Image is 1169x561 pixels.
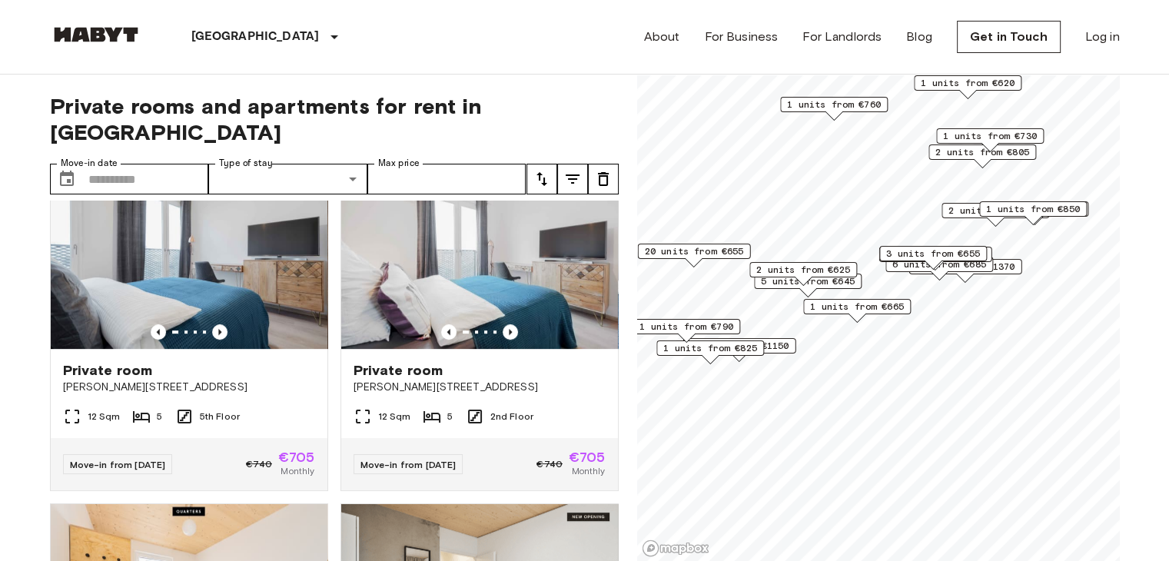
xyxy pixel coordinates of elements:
div: Map marker [754,274,862,297]
span: 1 units from €1370 [915,260,1015,274]
div: Map marker [656,340,764,364]
span: Monthly [571,464,605,478]
span: 12 Sqm [88,410,121,423]
label: Move-in date [61,157,118,170]
div: Map marker [979,201,1087,225]
div: Map marker [633,319,740,343]
span: 2nd Floor [490,410,533,423]
span: 1 units from €790 [639,320,733,334]
span: 12 Sqm [378,410,411,423]
span: €740 [536,457,563,471]
span: 5 [157,410,162,423]
div: Map marker [936,128,1044,152]
button: tune [557,164,588,194]
div: Map marker [749,262,857,286]
button: Previous image [503,324,518,340]
img: Habyt [50,27,142,42]
button: tune [588,164,619,194]
p: [GEOGRAPHIC_DATA] [191,28,320,46]
span: Move-in from [DATE] [70,459,166,470]
button: Previous image [212,324,227,340]
span: [PERSON_NAME][STREET_ADDRESS] [63,380,315,395]
img: Marketing picture of unit DE-01-008-007-04HF [51,164,327,349]
span: €740 [246,457,272,471]
span: 1 units from €665 [810,300,904,314]
div: Map marker [878,247,991,271]
span: 1 units from €1150 [689,339,789,353]
a: Get in Touch [957,21,1061,53]
span: Private room [354,361,443,380]
div: Map marker [879,246,987,270]
a: For Landlords [802,28,882,46]
button: tune [526,164,557,194]
a: Mapbox logo [642,539,709,557]
div: Map marker [942,203,1049,227]
span: 1 units from €825 [663,341,757,355]
a: Log in [1085,28,1120,46]
div: Map marker [981,201,1088,225]
div: Map marker [780,97,888,121]
a: Marketing picture of unit DE-01-008-004-05HFPrevious imagePrevious imagePrivate room[PERSON_NAME]... [340,164,619,491]
div: Map marker [908,259,1021,283]
span: 5 [447,410,453,423]
span: €705 [278,450,315,464]
div: Map marker [682,338,795,362]
span: 2 units from €805 [935,145,1029,159]
img: Marketing picture of unit DE-01-008-004-05HF [341,164,618,349]
span: Private rooms and apartments for rent in [GEOGRAPHIC_DATA] [50,93,619,145]
label: Max price [378,157,420,170]
a: Marketing picture of unit DE-01-008-007-04HFPrevious imagePrevious imagePrivate room[PERSON_NAME]... [50,164,328,491]
a: For Business [704,28,778,46]
span: 20 units from €655 [644,244,743,258]
label: Type of stay [219,157,273,170]
span: Move-in from [DATE] [360,459,457,470]
span: 1 units from €850 [986,202,1080,216]
button: Previous image [151,324,166,340]
a: Blog [906,28,932,46]
span: 1 units from €730 [943,129,1037,143]
div: Map marker [914,75,1021,99]
span: 1 units from €760 [787,98,881,111]
span: €705 [569,450,606,464]
div: Map marker [885,257,993,280]
span: [PERSON_NAME][STREET_ADDRESS] [354,380,606,395]
div: Map marker [928,144,1036,168]
button: Choose date [51,164,82,194]
span: Monthly [281,464,314,478]
a: About [644,28,680,46]
span: 2 units from €655 [948,204,1042,217]
span: 2 units from €625 [756,263,850,277]
div: Map marker [637,244,750,267]
div: Map marker [803,299,911,323]
span: 1 units from €620 [921,76,1015,90]
button: Previous image [441,324,457,340]
span: 3 units from €655 [886,247,980,261]
span: Private room [63,361,153,380]
span: 5th Floor [200,410,240,423]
